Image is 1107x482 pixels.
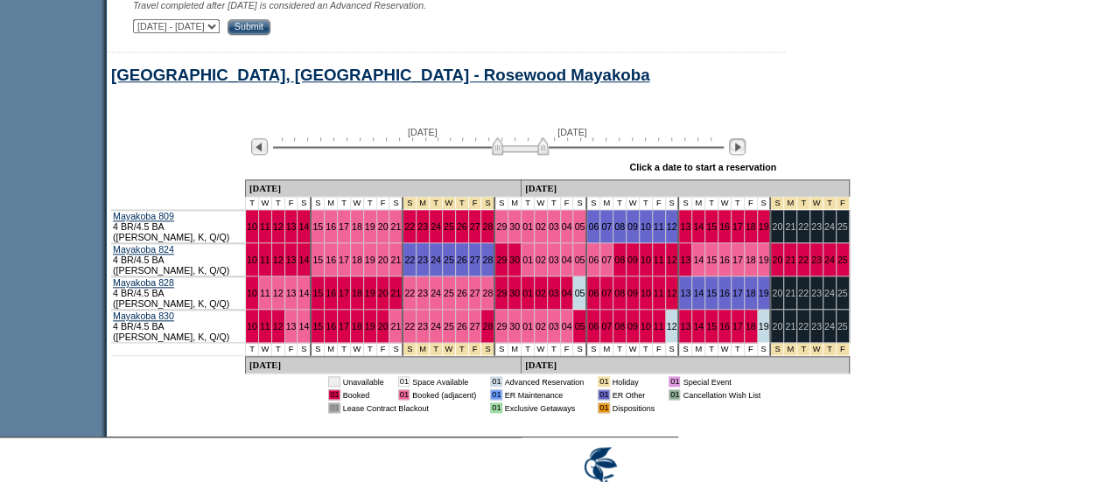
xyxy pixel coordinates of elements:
[444,255,454,265] a: 25
[771,210,784,243] td: 20
[653,197,666,210] td: F
[378,288,389,298] a: 20
[298,343,312,356] td: S
[273,288,284,298] a: 12
[431,321,441,332] a: 24
[298,255,309,265] a: 14
[797,210,810,243] td: 22
[601,255,612,265] a: 07
[746,321,756,332] a: 18
[823,343,837,356] td: Christmas 2026
[614,321,625,332] a: 08
[823,210,837,243] td: 24
[113,244,174,255] a: Mayakoba 824
[404,221,415,232] a: 22
[260,288,270,298] a: 11
[772,255,782,265] a: 20
[298,197,312,210] td: S
[273,255,284,265] a: 12
[692,343,705,356] td: M
[562,221,572,232] a: 04
[693,321,704,332] a: 14
[352,321,362,332] a: 18
[706,321,717,332] a: 15
[588,321,599,332] a: 06
[587,343,600,356] td: S
[496,221,507,232] a: 29
[509,255,520,265] a: 30
[113,277,174,288] a: Mayakoba 828
[522,356,849,374] td: [DATE]
[641,255,651,265] a: 10
[417,255,428,265] a: 23
[377,343,390,356] td: F
[339,321,349,332] a: 17
[706,221,717,232] a: 15
[389,197,403,210] td: S
[228,19,270,35] input: Submit
[509,221,520,232] a: 30
[549,255,559,265] a: 03
[495,343,508,356] td: S
[111,243,246,276] td: 4 BR/4.5 BA ([PERSON_NAME], K, Q/Q)
[247,255,257,265] a: 10
[548,343,561,356] td: T
[562,288,572,298] a: 04
[785,255,795,265] a: 21
[273,321,284,332] a: 12
[654,221,664,232] a: 11
[522,221,533,232] a: 01
[457,321,467,332] a: 26
[325,197,338,210] td: M
[837,210,850,243] td: 25
[823,310,837,343] td: 24
[378,221,389,232] a: 20
[247,321,257,332] a: 10
[417,221,428,232] a: 23
[247,288,257,298] a: 10
[378,255,389,265] a: 20
[113,211,174,221] a: Mayakoba 809
[522,197,535,210] td: T
[298,321,309,332] a: 14
[470,321,480,332] a: 27
[561,197,574,210] td: F
[111,310,246,343] td: 4 BR/4.5 BA ([PERSON_NAME], K, Q/Q)
[784,343,797,356] td: Christmas 2026
[251,138,268,155] img: Previous
[811,255,822,265] a: 23
[746,221,756,232] a: 18
[522,321,533,332] a: 01
[758,343,772,356] td: S
[719,255,730,265] a: 16
[508,197,522,210] td: M
[837,276,850,310] td: 25
[247,221,257,232] a: 10
[285,343,298,356] td: F
[338,197,351,210] td: T
[784,276,797,310] td: 21
[627,197,640,210] td: W
[403,343,417,356] td: Thanksgiving 2026
[810,310,823,343] td: 23
[352,221,362,232] a: 18
[641,221,651,232] a: 10
[390,221,401,232] a: 21
[326,288,336,298] a: 16
[824,255,835,265] a: 24
[312,343,325,356] td: S
[693,288,704,298] a: 14
[364,197,377,210] td: T
[286,321,297,332] a: 13
[430,197,443,210] td: Thanksgiving 2026
[798,255,809,265] a: 22
[326,255,336,265] a: 16
[482,321,493,332] a: 28
[457,255,467,265] a: 26
[470,288,480,298] a: 27
[482,288,493,298] a: 28
[692,197,705,210] td: M
[667,255,677,265] a: 12
[641,288,651,298] a: 10
[470,221,480,232] a: 27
